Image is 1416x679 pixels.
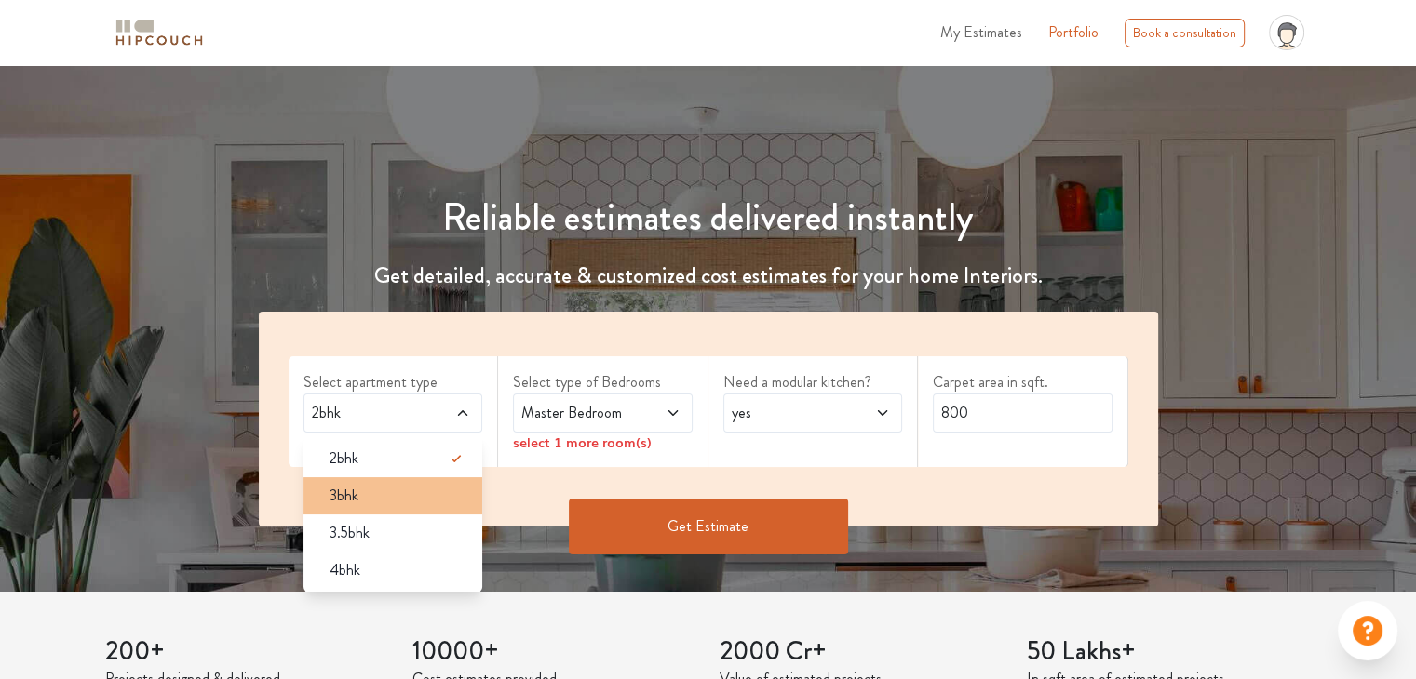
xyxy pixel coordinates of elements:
[303,371,483,393] label: Select apartment type
[330,522,370,544] span: 3.5bhk
[330,559,360,581] span: 4bhk
[248,262,1169,289] h4: Get detailed, accurate & customized cost estimates for your home Interiors.
[105,636,390,668] h3: 200+
[933,393,1113,433] input: Enter area sqft
[308,402,430,424] span: 2bhk
[412,636,697,668] h3: 10000+
[1048,21,1099,44] a: Portfolio
[940,21,1022,43] span: My Estimates
[933,371,1113,393] label: Carpet area in sqft.
[113,12,206,54] span: logo-horizontal.svg
[723,371,903,393] label: Need a modular kitchen?
[330,485,358,507] span: 3bhk
[720,636,1005,668] h3: 2000 Cr+
[728,402,850,424] span: yes
[513,371,693,393] label: Select type of Bedrooms
[330,447,358,470] span: 2bhk
[1027,636,1312,668] h3: 50 Lakhs+
[113,17,206,49] img: logo-horizontal.svg
[248,195,1169,240] h1: Reliable estimates delivered instantly
[569,499,848,554] button: Get Estimate
[518,402,640,424] span: Master Bedroom
[1125,19,1245,47] div: Book a consultation
[513,433,693,452] div: select 1 more room(s)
